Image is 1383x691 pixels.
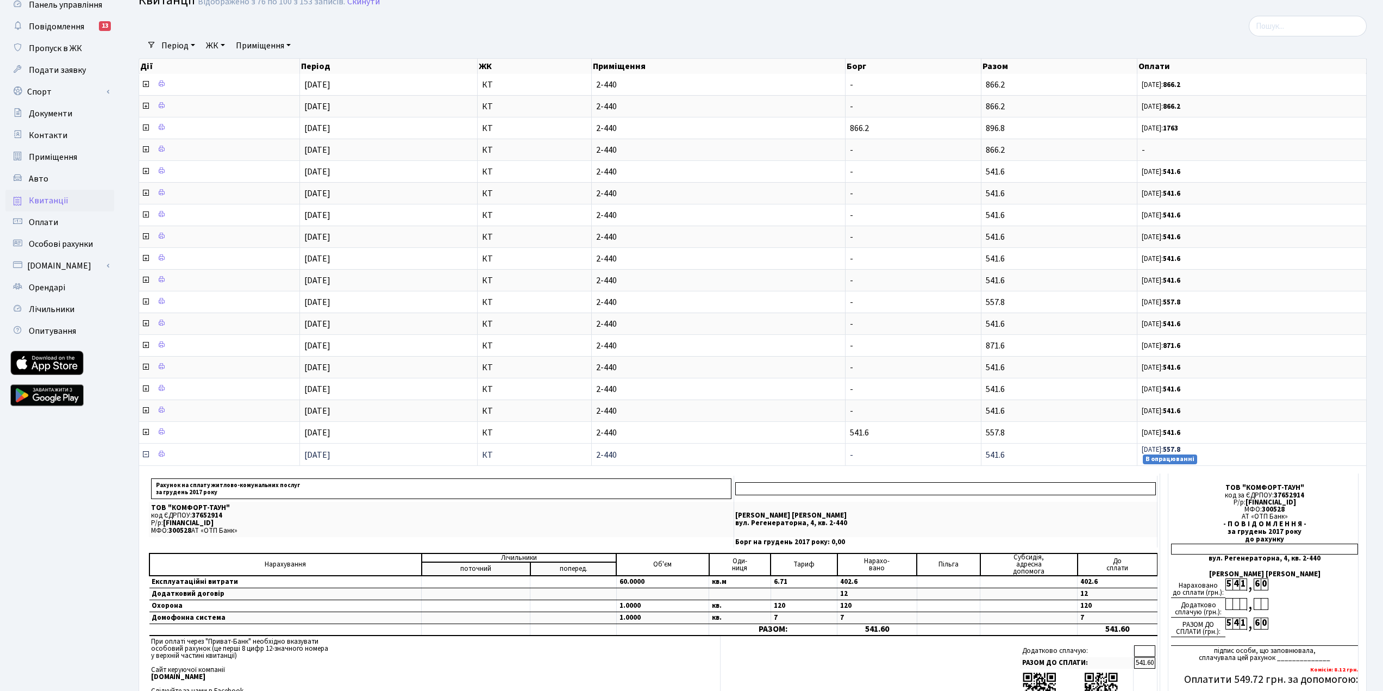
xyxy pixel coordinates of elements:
[837,612,917,624] td: 7
[596,276,841,285] span: 2-440
[482,428,587,437] span: КТ
[1163,102,1180,111] b: 866.2
[771,576,837,588] td: 6.71
[986,405,1005,417] span: 541.6
[596,428,841,437] span: 2-440
[29,108,72,120] span: Документи
[1142,276,1180,285] small: [DATE]:
[1232,618,1240,630] div: 4
[850,318,853,330] span: -
[596,233,841,241] span: 2-440
[616,600,709,612] td: 1.0000
[151,505,731,512] p: ТОВ "КОМФОРТ-ТАУН"
[139,59,300,74] th: Дії
[304,405,330,417] span: [DATE]
[1142,80,1180,90] small: [DATE]:
[850,231,853,243] span: -
[1020,645,1134,657] td: Додатково сплачую:
[1171,484,1358,491] div: ТОВ "КОМФОРТ-ТАУН"
[596,124,841,133] span: 2-440
[1142,319,1180,329] small: [DATE]:
[850,144,853,156] span: -
[1134,657,1155,669] td: 541.60
[5,320,114,342] a: Опитування
[986,79,1005,91] span: 866.2
[29,238,93,250] span: Особові рахунки
[981,59,1137,74] th: Разом
[168,526,191,536] span: 300528
[149,612,422,624] td: Домофонна система
[1247,578,1254,591] div: ,
[596,363,841,372] span: 2-440
[482,211,587,220] span: КТ
[1262,505,1285,514] span: 300528
[1163,123,1178,133] b: 1763
[482,124,587,133] span: КТ
[986,253,1005,265] span: 541.6
[1163,445,1180,455] b: 557.8
[986,340,1005,352] span: 871.6
[5,124,114,146] a: Контакти
[1240,618,1247,630] div: 1
[29,325,76,337] span: Опитування
[596,80,841,89] span: 2-440
[304,253,330,265] span: [DATE]
[1171,645,1358,662] div: підпис особи, що заповнювала, сплачувала цей рахунок ______________
[596,146,841,154] span: 2-440
[482,146,587,154] span: КТ
[986,166,1005,178] span: 541.6
[1163,297,1180,307] b: 557.8
[980,553,1078,576] td: Субсидія, адресна допомога
[986,144,1005,156] span: 866.2
[192,511,222,520] span: 37652914
[5,168,114,190] a: Авто
[422,562,530,576] td: поточний
[304,318,330,330] span: [DATE]
[304,166,330,178] span: [DATE]
[1310,665,1358,674] b: Комісія: 8.12 грн.
[300,59,478,74] th: Період
[709,600,771,612] td: кв.
[986,296,1005,308] span: 557.8
[1078,553,1157,576] td: До cплати
[986,122,1005,134] span: 896.8
[29,303,74,315] span: Лічильники
[771,612,837,624] td: 7
[596,451,841,459] span: 2-440
[5,233,114,255] a: Особові рахунки
[1142,232,1180,242] small: [DATE]:
[1240,578,1247,590] div: 1
[1142,210,1180,220] small: [DATE]:
[482,254,587,263] span: КТ
[986,275,1005,287] span: 541.6
[1078,624,1157,636] td: 541.60
[482,407,587,415] span: КТ
[1254,618,1261,630] div: 6
[482,363,587,372] span: КТ
[1163,363,1180,372] b: 541.6
[482,341,587,350] span: КТ
[5,59,114,81] a: Подати заявку
[1137,59,1367,74] th: Оплати
[1078,612,1157,624] td: 7
[735,512,1156,519] p: [PERSON_NAME] [PERSON_NAME]
[850,383,853,395] span: -
[596,167,841,176] span: 2-440
[596,385,841,394] span: 2-440
[304,383,330,395] span: [DATE]
[850,253,853,265] span: -
[5,277,114,298] a: Орендарі
[850,340,853,352] span: -
[986,383,1005,395] span: 541.6
[29,21,84,33] span: Повідомлення
[1142,297,1180,307] small: [DATE]:
[986,362,1005,373] span: 541.6
[596,407,841,415] span: 2-440
[850,188,853,200] span: -
[304,231,330,243] span: [DATE]
[422,553,617,562] td: Лічильники
[986,449,1005,461] span: 541.6
[1171,598,1225,618] div: Додатково сплачую (грн.):
[149,588,422,600] td: Додатковий договір
[596,320,841,328] span: 2-440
